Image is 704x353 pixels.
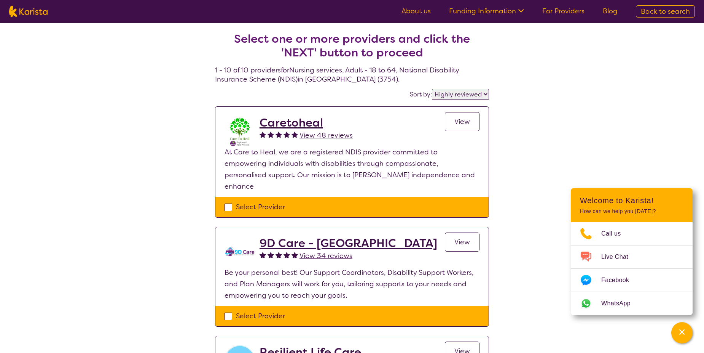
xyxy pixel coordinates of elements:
[260,236,437,250] a: 9D Care - [GEOGRAPHIC_DATA]
[299,250,352,262] a: View 34 reviews
[601,251,637,263] span: Live Chat
[225,267,479,301] p: Be your personal best! Our Support Coordinators, Disability Support Workers, and Plan Managers wi...
[276,252,282,258] img: fullstar
[571,222,693,315] ul: Choose channel
[299,131,353,140] span: View 48 reviews
[449,6,524,16] a: Funding Information
[9,6,48,17] img: Karista logo
[636,5,695,18] a: Back to search
[291,252,298,258] img: fullstar
[268,252,274,258] img: fullstar
[299,251,352,260] span: View 34 reviews
[401,6,431,16] a: About us
[260,252,266,258] img: fullstar
[454,117,470,126] span: View
[225,236,255,267] img: zklkmrpc7cqrnhnbeqm0.png
[641,7,690,16] span: Back to search
[284,252,290,258] img: fullstar
[601,274,638,286] span: Facebook
[284,131,290,138] img: fullstar
[260,116,353,130] a: Caretoheal
[225,146,479,192] p: At Care to Heal, we are a registered NDIS provider committed to empowering individuals with disab...
[299,130,353,141] a: View 48 reviews
[601,298,640,309] span: WhatsApp
[215,14,489,84] h4: 1 - 10 of 10 providers for Nursing services , Adult - 18 to 64 , National Disability Insurance Sc...
[445,233,479,252] a: View
[225,116,255,146] img: x8xkzxtsmjra3bp2ouhm.png
[603,6,618,16] a: Blog
[410,90,432,98] label: Sort by:
[445,112,479,131] a: View
[571,188,693,315] div: Channel Menu
[260,131,266,138] img: fullstar
[580,208,683,215] p: How can we help you [DATE]?
[224,32,480,59] h2: Select one or more providers and click the 'NEXT' button to proceed
[571,292,693,315] a: Web link opens in a new tab.
[671,322,693,343] button: Channel Menu
[268,131,274,138] img: fullstar
[276,131,282,138] img: fullstar
[601,228,630,239] span: Call us
[542,6,585,16] a: For Providers
[291,131,298,138] img: fullstar
[580,196,683,205] h2: Welcome to Karista!
[454,237,470,247] span: View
